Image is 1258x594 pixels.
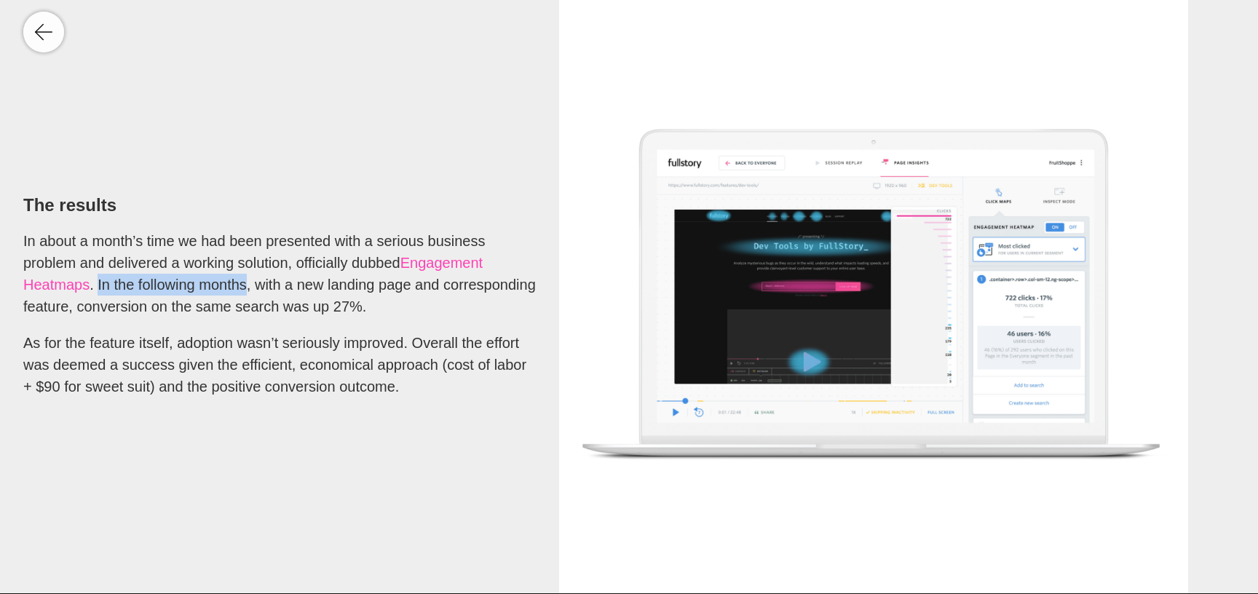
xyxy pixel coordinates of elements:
img: heat-map-lap.png [582,129,1165,460]
p: In about a month’s time we had been presented with a serious business problem and delivered a wor... [23,230,536,317]
img: arrow-left.svg [35,23,52,41]
a: back to root [23,12,64,52]
p: As for the feature itself, adoption wasn’t seriously improved. Overall the effort was deemed a su... [23,332,536,397]
a: Engagement Heatmaps [23,255,483,293]
h2: The results [23,195,536,215]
